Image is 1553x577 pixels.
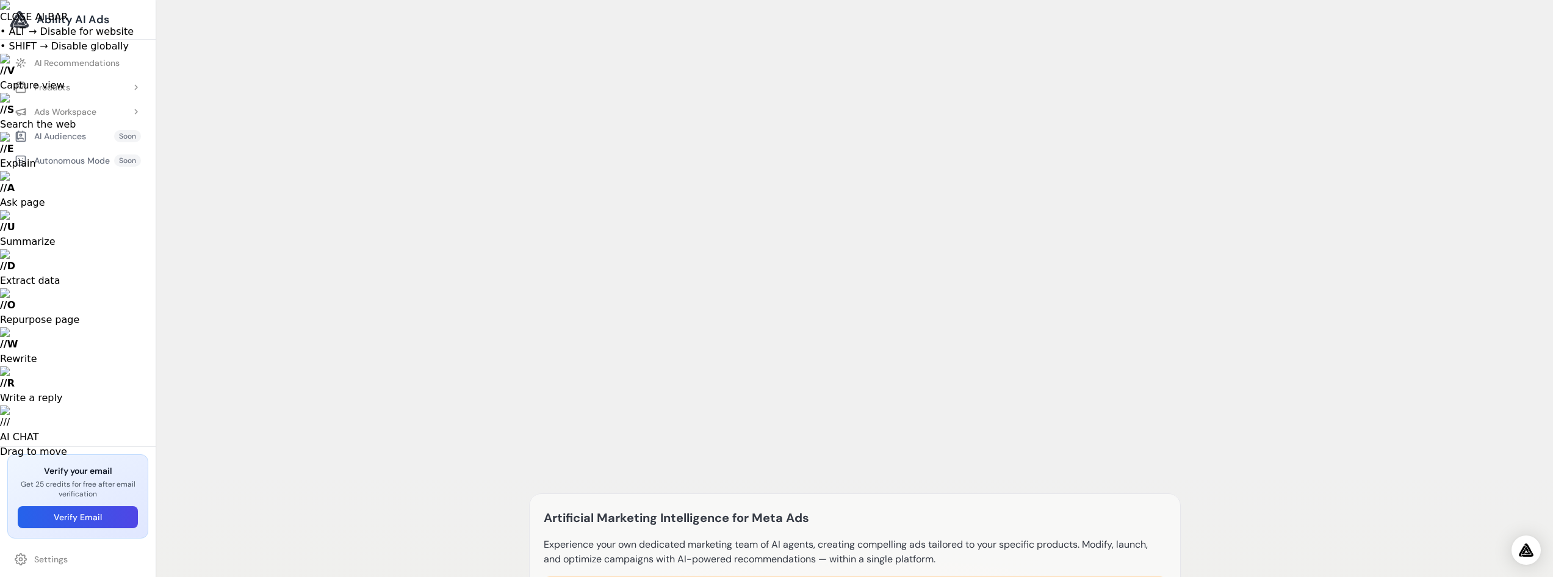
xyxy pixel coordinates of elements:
[544,537,1166,567] p: Experience your own dedicated marketing team of AI agents, creating compelling ads tailored to yo...
[18,465,138,477] h3: Verify your email
[7,548,148,570] a: Settings
[18,506,138,528] button: Verify Email
[1512,535,1541,565] div: Open Intercom Messenger
[18,479,138,499] p: Get 25 credits for free after email verification
[544,508,809,528] h1: Artificial Marketing Intelligence for Meta Ads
